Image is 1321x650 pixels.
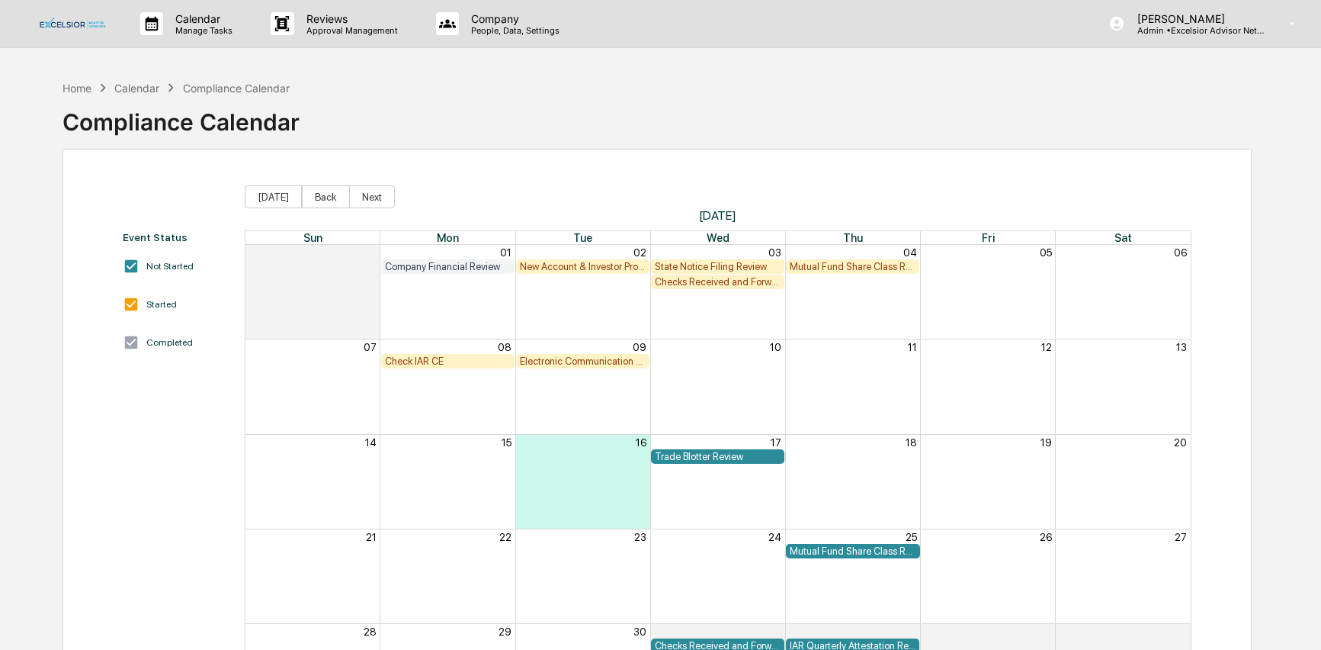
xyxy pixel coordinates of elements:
[790,261,915,272] div: Mutual Fund Share Class Review
[1125,25,1267,36] p: Admin • Excelsior Advisor Network
[707,231,729,244] span: Wed
[655,451,781,462] div: Trade Blotter Review
[123,231,229,243] div: Event Status
[636,436,646,449] button: 16
[502,436,511,449] button: 15
[349,185,395,208] button: Next
[655,261,781,272] div: State Notice Filing Review
[903,246,917,259] button: 04
[1040,246,1052,259] button: 05
[245,185,302,208] button: [DATE]
[146,337,193,348] div: Completed
[364,341,377,353] button: 07
[906,436,917,449] button: 18
[365,436,377,449] button: 14
[1176,341,1187,353] button: 13
[655,276,781,288] div: Checks Received and Forwarded Log
[146,261,194,272] div: Not Started
[499,626,511,638] button: 29
[302,185,350,208] button: Back
[459,12,567,25] p: Company
[385,261,511,272] div: Company Financial Review
[520,356,646,367] div: Electronic Communication Review
[520,261,646,272] div: New Account & Investor Profile Review
[634,531,646,543] button: 23
[63,82,91,95] div: Home
[459,25,567,36] p: People, Data, Settings
[1114,231,1132,244] span: Sat
[1175,531,1187,543] button: 27
[1174,436,1187,449] button: 20
[633,626,646,638] button: 30
[303,231,322,244] span: Sun
[37,18,110,30] img: logo
[1039,626,1052,638] button: 03
[770,626,781,638] button: 01
[768,531,781,543] button: 24
[633,246,646,259] button: 02
[771,436,781,449] button: 17
[366,246,377,259] button: 31
[294,12,406,25] p: Reviews
[163,12,240,25] p: Calendar
[982,231,995,244] span: Fri
[573,231,592,244] span: Tue
[1272,600,1313,641] iframe: Open customer support
[770,341,781,353] button: 10
[499,531,511,543] button: 22
[163,25,240,36] p: Manage Tasks
[294,25,406,36] p: Approval Management
[1040,436,1052,449] button: 19
[904,626,917,638] button: 02
[906,531,917,543] button: 25
[146,299,177,310] div: Started
[183,82,290,95] div: Compliance Calendar
[1174,246,1187,259] button: 06
[63,96,300,136] div: Compliance Calendar
[1173,626,1187,638] button: 04
[908,341,917,353] button: 11
[790,545,915,557] div: Mutual Fund Share Class Review
[498,341,511,353] button: 08
[633,341,646,353] button: 09
[366,531,377,543] button: 21
[1125,12,1267,25] p: [PERSON_NAME]
[1041,341,1052,353] button: 12
[500,246,511,259] button: 01
[245,208,1191,223] span: [DATE]
[364,626,377,638] button: 28
[1040,531,1052,543] button: 26
[768,246,781,259] button: 03
[114,82,159,95] div: Calendar
[385,356,511,367] div: Check IAR CE
[843,231,863,244] span: Thu
[437,231,459,244] span: Mon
